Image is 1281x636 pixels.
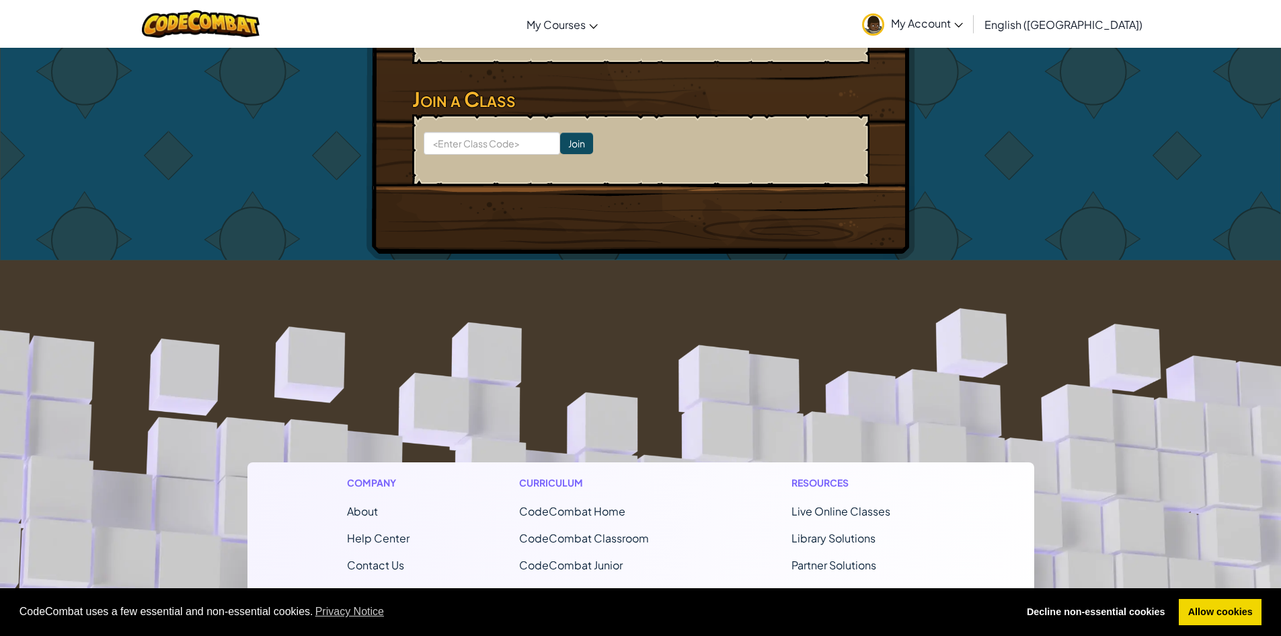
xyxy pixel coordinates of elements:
[347,504,378,518] a: About
[347,558,404,572] span: Contact Us
[520,6,605,42] a: My Courses
[791,531,876,545] a: Library Solutions
[527,17,586,32] span: My Courses
[984,17,1142,32] span: English ([GEOGRAPHIC_DATA])
[347,476,410,490] h1: Company
[791,476,935,490] h1: Resources
[978,6,1149,42] a: English ([GEOGRAPHIC_DATA])
[347,585,387,599] a: Careers
[424,132,560,155] input: <Enter Class Code>
[1017,599,1174,626] a: deny cookies
[412,84,869,114] h3: Join a Class
[791,558,876,572] a: Partner Solutions
[519,558,623,572] a: CodeCombat Junior
[791,504,890,518] a: Live Online Classes
[347,531,410,545] a: Help Center
[1179,599,1261,626] a: allow cookies
[791,585,887,599] a: Teaching Solutions
[313,602,387,622] a: learn more about cookies
[891,16,963,30] span: My Account
[519,504,625,518] span: CodeCombat Home
[519,476,682,490] h1: Curriculum
[855,3,970,45] a: My Account
[142,10,260,38] img: CodeCombat logo
[560,133,593,154] input: Join
[519,531,649,545] a: CodeCombat Classroom
[862,13,884,36] img: avatar
[519,585,609,599] a: Ozaria Classroom
[20,602,1007,622] span: CodeCombat uses a few essential and non-essential cookies.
